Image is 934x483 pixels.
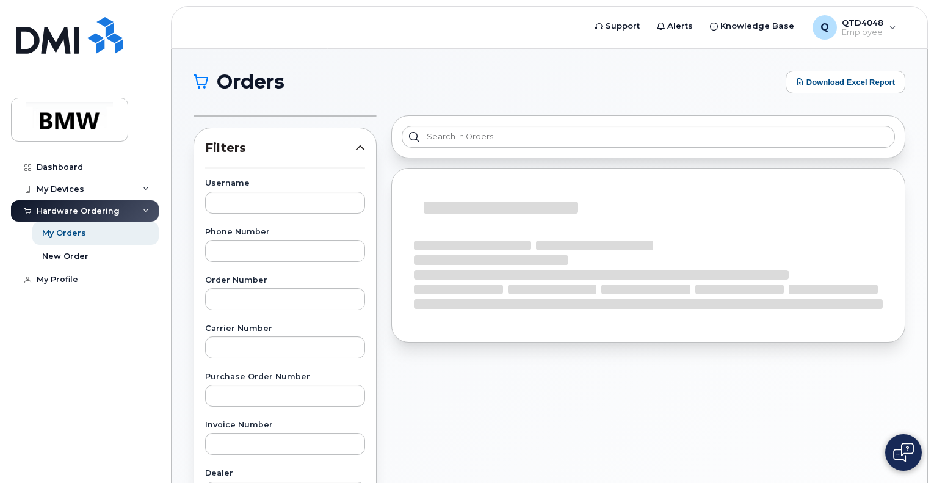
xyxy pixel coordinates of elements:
[205,139,355,157] span: Filters
[205,228,365,236] label: Phone Number
[205,325,365,333] label: Carrier Number
[205,180,365,187] label: Username
[217,73,284,91] span: Orders
[893,443,914,462] img: Open chat
[402,126,895,148] input: Search in orders
[205,277,365,285] label: Order Number
[205,373,365,381] label: Purchase Order Number
[205,421,365,429] label: Invoice Number
[786,71,905,93] button: Download Excel Report
[205,470,365,478] label: Dealer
